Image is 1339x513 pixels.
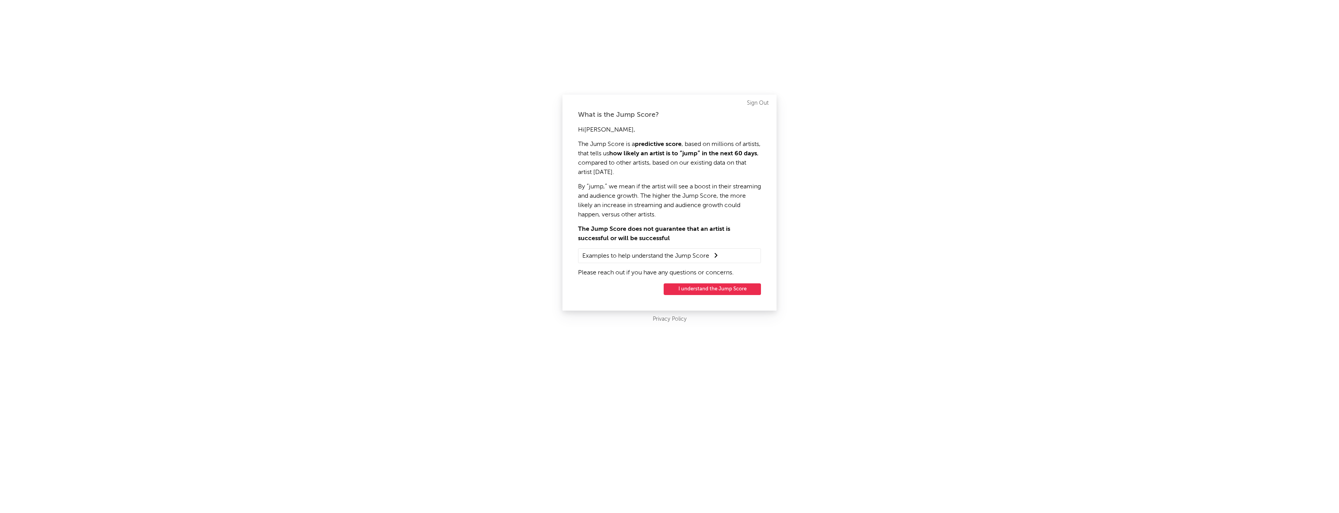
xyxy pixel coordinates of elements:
strong: predictive score [635,141,682,148]
strong: how likely an artist is to “jump” in the next 60 days [609,151,757,157]
p: By “jump,” we mean if the artist will see a boost in their streaming and audience growth. The hig... [578,182,761,220]
button: I understand the Jump Score [664,283,761,295]
a: Privacy Policy [653,314,687,324]
summary: Examples to help understand the Jump Score [582,251,757,261]
strong: The Jump Score does not guarantee that an artist is successful or will be successful [578,226,730,242]
p: The Jump Score is a , based on millions of artists, that tells us , compared to other artists, ba... [578,140,761,177]
p: Please reach out if you have any questions or concerns. [578,268,761,278]
p: Hi [PERSON_NAME] , [578,125,761,135]
a: Sign Out [747,98,769,108]
div: What is the Jump Score? [578,110,761,119]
